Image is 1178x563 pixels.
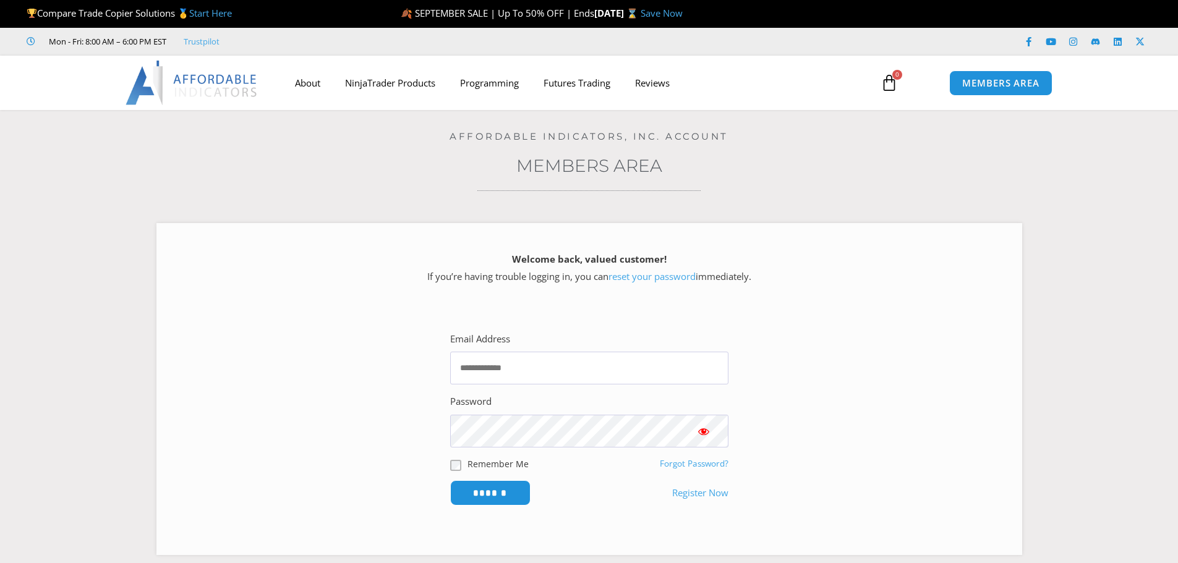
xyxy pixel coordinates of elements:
p: If you’re having trouble logging in, you can immediately. [178,251,1001,286]
strong: [DATE] ⌛ [594,7,641,19]
a: Affordable Indicators, Inc. Account [450,130,728,142]
a: Forgot Password? [660,458,728,469]
label: Remember Me [467,457,529,470]
img: LogoAI | Affordable Indicators – NinjaTrader [126,61,258,105]
span: 🍂 SEPTEMBER SALE | Up To 50% OFF | Ends [401,7,594,19]
span: Mon - Fri: 8:00 AM – 6:00 PM EST [46,34,166,49]
label: Email Address [450,331,510,348]
a: MEMBERS AREA [949,70,1052,96]
a: Futures Trading [531,69,623,97]
a: NinjaTrader Products [333,69,448,97]
a: 0 [862,65,916,101]
a: Trustpilot [184,34,220,49]
strong: Welcome back, valued customer! [512,253,667,265]
a: Register Now [672,485,728,502]
button: Show password [679,415,728,447]
a: Reviews [623,69,682,97]
span: MEMBERS AREA [962,78,1039,88]
a: Save Now [641,7,683,19]
span: 0 [892,70,902,80]
span: Compare Trade Copier Solutions 🥇 [27,7,232,19]
a: Start Here [189,7,232,19]
img: 🏆 [27,9,36,18]
a: Members Area [516,155,662,176]
a: reset your password [608,270,696,282]
nav: Menu [283,69,866,97]
label: Password [450,393,492,410]
a: About [283,69,333,97]
a: Programming [448,69,531,97]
